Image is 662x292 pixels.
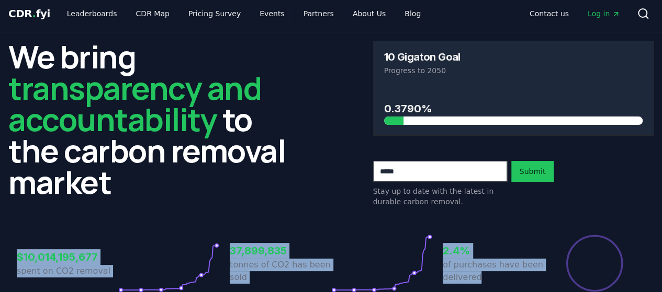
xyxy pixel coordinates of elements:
[180,4,249,23] a: Pricing Survey
[443,259,544,284] p: of purchases have been delivered
[8,7,50,20] span: CDR fyi
[8,6,50,21] a: CDR.fyi
[344,4,394,23] a: About Us
[384,101,643,116] h3: 0.3790%
[443,243,544,259] h3: 2.4%
[521,4,629,23] nav: Main
[579,4,629,23] a: Log in
[588,8,620,19] span: Log in
[230,259,331,284] p: tonnes of CO2 has been sold
[230,243,331,259] h3: 37,899,835
[128,4,178,23] a: CDR Map
[17,265,118,277] p: spent on CO2 removal
[521,4,577,23] a: Contact us
[251,4,293,23] a: Events
[384,65,643,76] p: Progress to 2050
[32,7,36,20] span: .
[295,4,342,23] a: Partners
[511,161,554,182] button: Submit
[8,41,289,197] h2: We bring to the carbon removal market
[373,186,507,207] p: Stay up to date with the latest in durable carbon removal.
[8,66,261,141] span: transparency and accountability
[17,249,118,265] h3: $10,014,195,677
[59,4,429,23] nav: Main
[384,52,461,62] h3: 10 Gigaton Goal
[396,4,429,23] a: Blog
[59,4,126,23] a: Leaderboards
